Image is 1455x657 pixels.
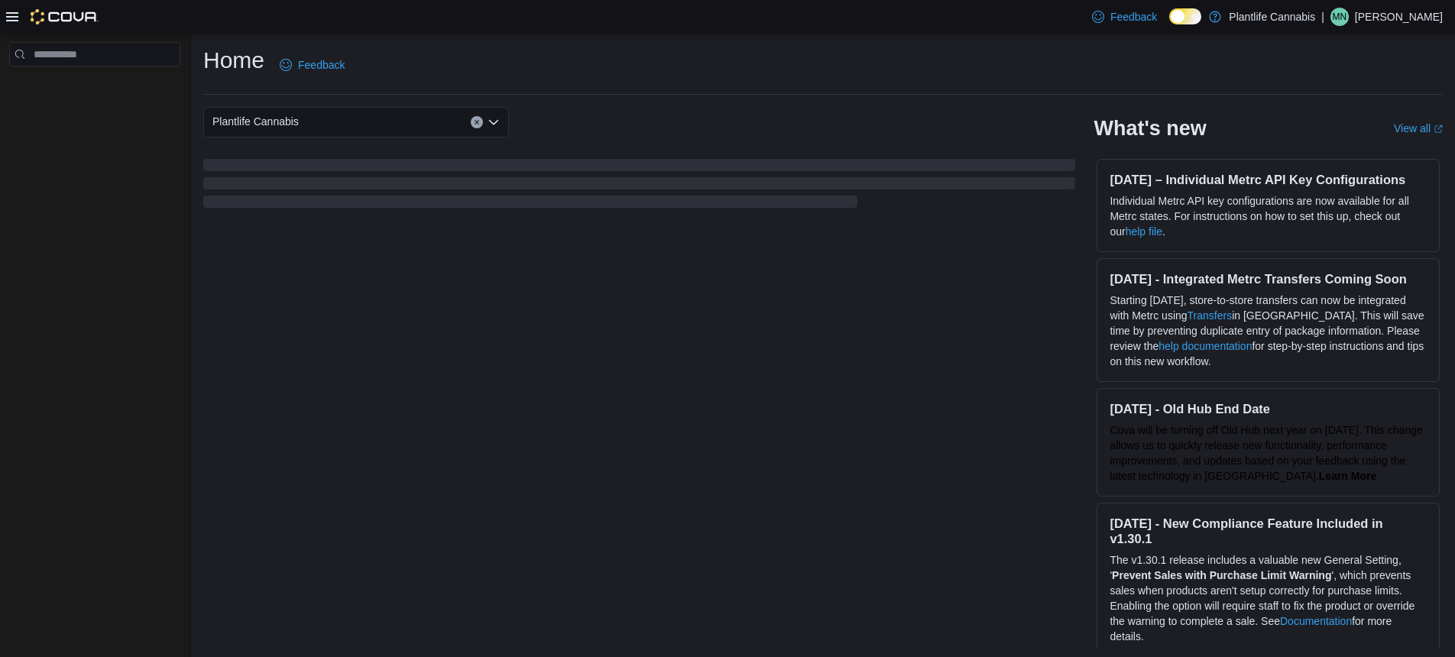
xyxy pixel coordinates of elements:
[1126,225,1162,238] a: help file
[274,50,351,80] a: Feedback
[1110,193,1427,239] p: Individual Metrc API key configurations are now available for all Metrc states. For instructions ...
[298,57,345,73] span: Feedback
[1110,401,1427,416] h3: [DATE] - Old Hub End Date
[1110,293,1427,369] p: Starting [DATE], store-to-store transfers can now be integrated with Metrc using in [GEOGRAPHIC_D...
[1169,24,1170,25] span: Dark Mode
[1110,424,1422,482] span: Cova will be turning off Old Hub next year on [DATE]. This change allows us to quickly release ne...
[1110,9,1157,24] span: Feedback
[1112,569,1331,581] strong: Prevent Sales with Purchase Limit Warning
[203,45,264,76] h1: Home
[203,162,1075,211] span: Loading
[1110,172,1427,187] h3: [DATE] – Individual Metrc API Key Configurations
[1434,125,1443,134] svg: External link
[1094,116,1206,141] h2: What's new
[1169,8,1201,24] input: Dark Mode
[1188,309,1233,322] a: Transfers
[1110,516,1427,546] h3: [DATE] - New Compliance Feature Included in v1.30.1
[1229,8,1315,26] p: Plantlife Cannabis
[1110,552,1427,644] p: The v1.30.1 release includes a valuable new General Setting, ' ', which prevents sales when produ...
[1355,8,1443,26] p: [PERSON_NAME]
[471,116,483,128] button: Clear input
[1086,2,1163,32] a: Feedback
[31,9,99,24] img: Cova
[488,116,500,128] button: Open list of options
[1330,8,1349,26] div: Mac Newson
[1158,340,1252,352] a: help documentation
[1110,271,1427,286] h3: [DATE] - Integrated Metrc Transfers Coming Soon
[1319,470,1376,482] a: Learn More
[1280,615,1352,627] a: Documentation
[212,112,299,131] span: Plantlife Cannabis
[1394,122,1443,134] a: View allExternal link
[1321,8,1324,26] p: |
[9,70,180,106] nav: Complex example
[1333,8,1347,26] span: MN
